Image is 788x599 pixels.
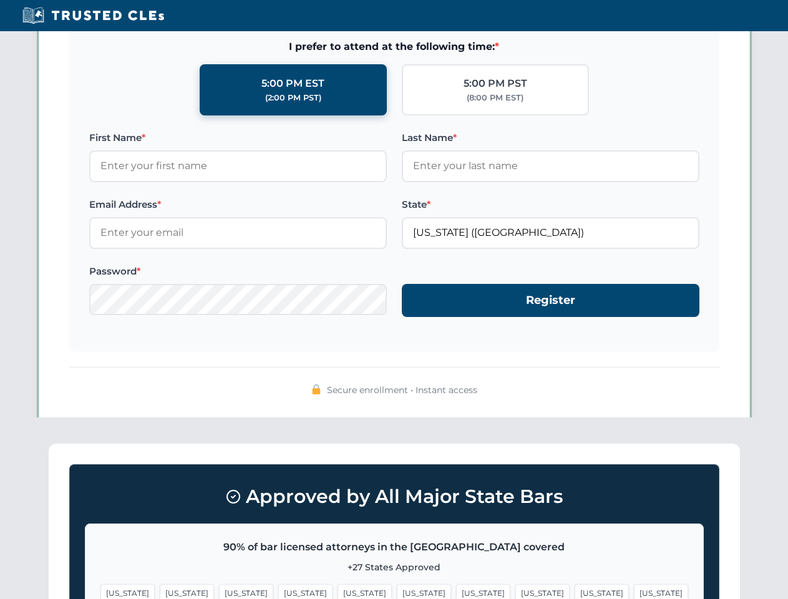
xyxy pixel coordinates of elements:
[89,130,387,145] label: First Name
[89,39,699,55] span: I prefer to attend at the following time:
[265,92,321,104] div: (2:00 PM PST)
[100,539,688,555] p: 90% of bar licensed attorneys in the [GEOGRAPHIC_DATA] covered
[89,150,387,182] input: Enter your first name
[100,560,688,574] p: +27 States Approved
[402,150,699,182] input: Enter your last name
[464,75,527,92] div: 5:00 PM PST
[467,92,523,104] div: (8:00 PM EST)
[85,480,704,514] h3: Approved by All Major State Bars
[402,217,699,248] input: Florida (FL)
[402,284,699,317] button: Register
[19,6,168,25] img: Trusted CLEs
[402,130,699,145] label: Last Name
[89,264,387,279] label: Password
[89,197,387,212] label: Email Address
[311,384,321,394] img: 🔒
[89,217,387,248] input: Enter your email
[261,75,324,92] div: 5:00 PM EST
[327,383,477,397] span: Secure enrollment • Instant access
[402,197,699,212] label: State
